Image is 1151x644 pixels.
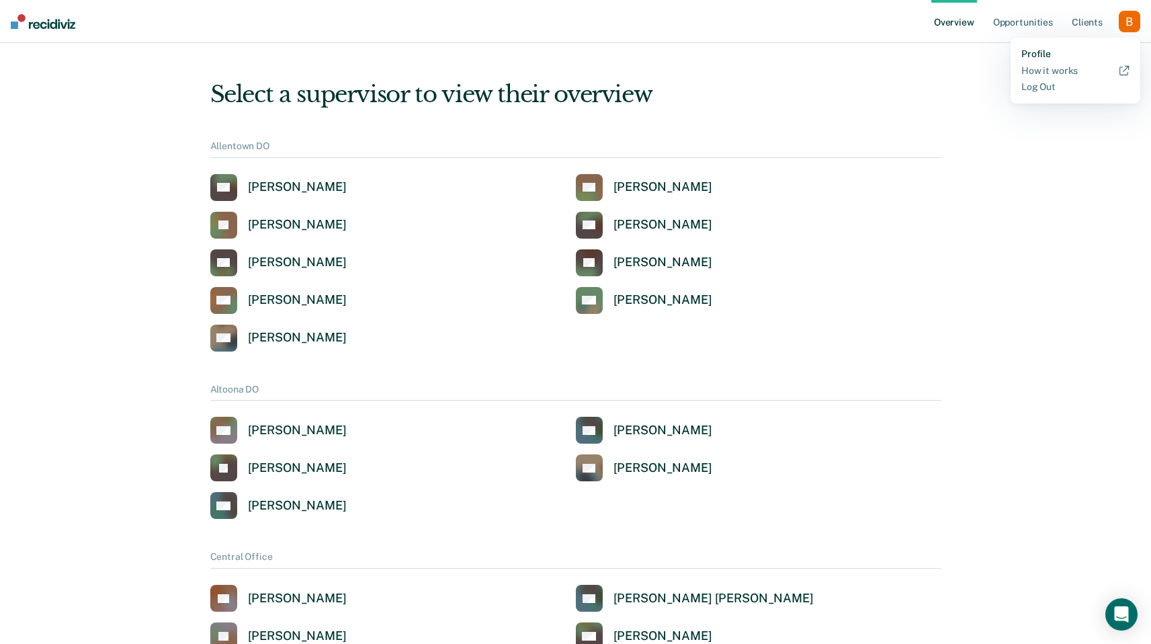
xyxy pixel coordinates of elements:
[248,423,347,438] div: [PERSON_NAME]
[576,287,712,314] a: [PERSON_NAME]
[210,454,347,481] a: [PERSON_NAME]
[613,460,712,476] div: [PERSON_NAME]
[210,287,347,314] a: [PERSON_NAME]
[576,249,712,276] a: [PERSON_NAME]
[613,255,712,270] div: [PERSON_NAME]
[1021,65,1129,77] a: How it works
[613,292,712,308] div: [PERSON_NAME]
[248,179,347,195] div: [PERSON_NAME]
[576,454,712,481] a: [PERSON_NAME]
[11,14,75,29] img: Recidiviz
[248,217,347,233] div: [PERSON_NAME]
[576,174,712,201] a: [PERSON_NAME]
[1021,48,1129,60] a: Profile
[576,417,712,444] a: [PERSON_NAME]
[210,140,941,158] div: Allentown DO
[210,417,347,444] a: [PERSON_NAME]
[248,330,347,346] div: [PERSON_NAME]
[613,217,712,233] div: [PERSON_NAME]
[613,423,712,438] div: [PERSON_NAME]
[1021,81,1129,93] a: Log Out
[576,212,712,239] a: [PERSON_NAME]
[613,591,814,606] div: [PERSON_NAME] [PERSON_NAME]
[210,585,347,612] a: [PERSON_NAME]
[210,174,347,201] a: [PERSON_NAME]
[613,629,712,644] div: [PERSON_NAME]
[210,492,347,519] a: [PERSON_NAME]
[248,591,347,606] div: [PERSON_NAME]
[248,460,347,476] div: [PERSON_NAME]
[248,629,347,644] div: [PERSON_NAME]
[210,249,347,276] a: [PERSON_NAME]
[210,384,941,401] div: Altoona DO
[613,179,712,195] div: [PERSON_NAME]
[1105,598,1138,631] div: Open Intercom Messenger
[210,212,347,239] a: [PERSON_NAME]
[210,81,941,108] div: Select a supervisor to view their overview
[576,585,814,612] a: [PERSON_NAME] [PERSON_NAME]
[248,498,347,514] div: [PERSON_NAME]
[248,292,347,308] div: [PERSON_NAME]
[210,325,347,352] a: [PERSON_NAME]
[210,551,941,569] div: Central Office
[248,255,347,270] div: [PERSON_NAME]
